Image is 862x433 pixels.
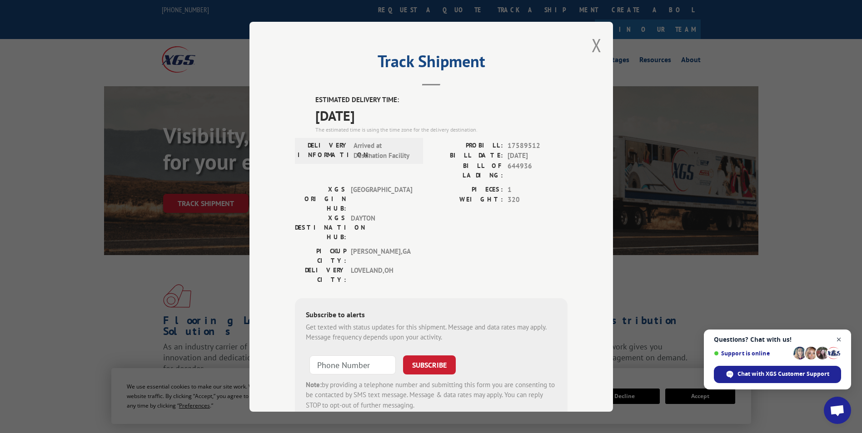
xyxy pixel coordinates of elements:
[315,125,568,133] div: The estimated time is using the time zone for the delivery destination.
[351,213,412,241] span: DAYTON
[295,246,346,265] label: PICKUP CITY:
[351,184,412,213] span: [GEOGRAPHIC_DATA]
[508,195,568,205] span: 320
[306,322,557,342] div: Get texted with status updates for this shipment. Message and data rates may apply. Message frequ...
[824,397,851,424] a: Open chat
[714,350,790,357] span: Support is online
[354,140,415,161] span: Arrived at Destination Facility
[351,246,412,265] span: [PERSON_NAME] , GA
[351,265,412,284] span: LOVELAND , OH
[315,95,568,105] label: ESTIMATED DELIVERY TIME:
[714,366,841,383] span: Chat with XGS Customer Support
[737,370,829,378] span: Chat with XGS Customer Support
[295,55,568,72] h2: Track Shipment
[508,161,568,180] span: 644936
[295,265,346,284] label: DELIVERY CITY:
[309,355,396,374] input: Phone Number
[431,151,503,161] label: BILL DATE:
[298,140,349,161] label: DELIVERY INFORMATION:
[431,161,503,180] label: BILL OF LADING:
[403,355,456,374] button: SUBSCRIBE
[306,380,322,389] strong: Note:
[508,151,568,161] span: [DATE]
[431,184,503,195] label: PIECES:
[306,309,557,322] div: Subscribe to alerts
[295,213,346,241] label: XGS DESTINATION HUB:
[592,33,602,57] button: Close modal
[714,336,841,343] span: Questions? Chat with us!
[431,195,503,205] label: WEIGHT:
[315,105,568,125] span: [DATE]
[508,184,568,195] span: 1
[306,379,557,410] div: by providing a telephone number and submitting this form you are consenting to be contacted by SM...
[295,184,346,213] label: XGS ORIGIN HUB:
[508,140,568,151] span: 17589512
[431,140,503,151] label: PROBILL:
